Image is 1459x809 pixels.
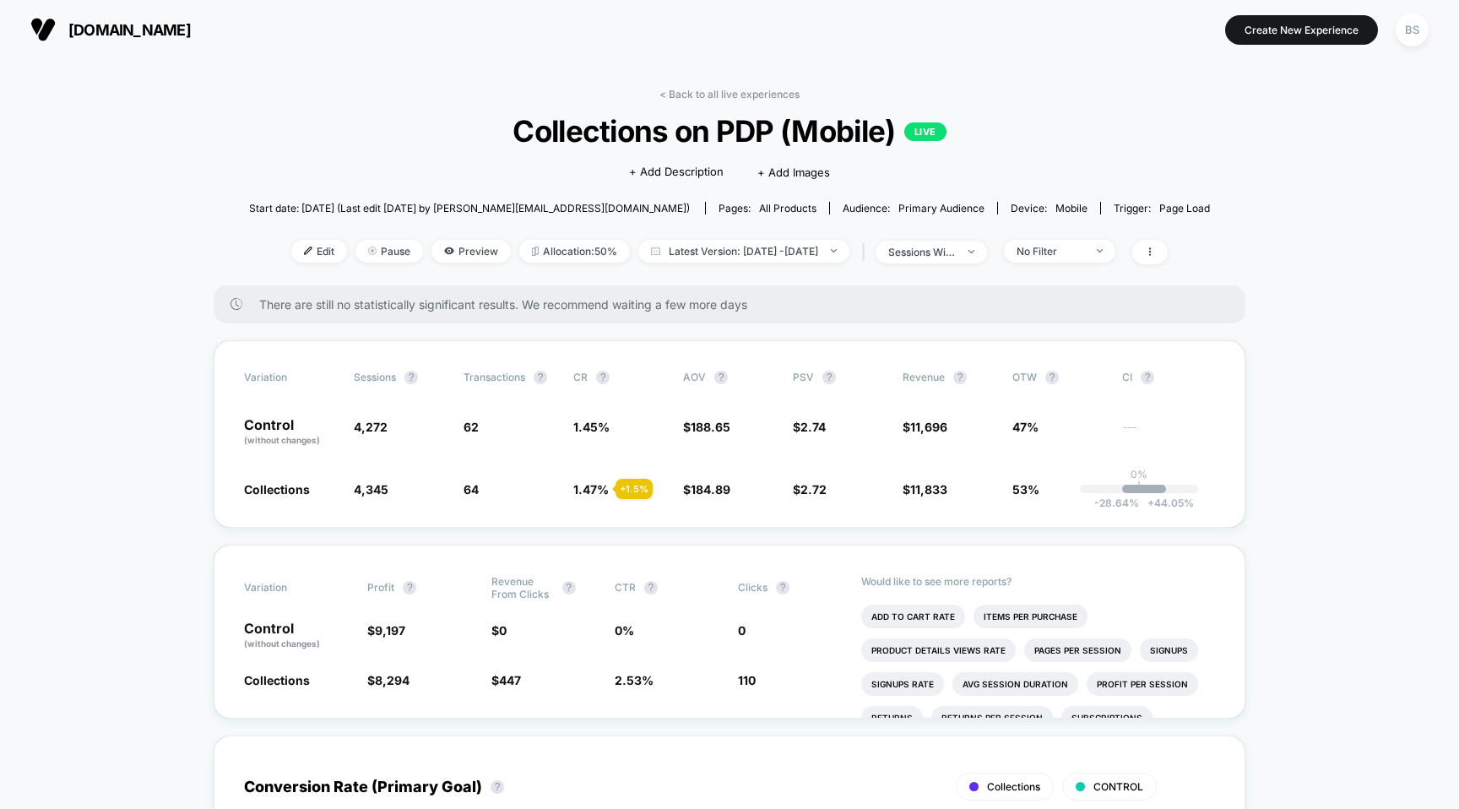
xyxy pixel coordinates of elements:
span: Edit [291,240,347,263]
span: 110 [738,673,756,687]
div: sessions with impression [888,246,956,258]
li: Returns [861,706,923,730]
p: LIVE [904,122,946,141]
span: 44.05 % [1139,497,1194,509]
p: Would like to see more reports? [861,575,1215,588]
span: Primary Audience [898,202,984,214]
span: + Add Images [757,166,830,179]
li: Add To Cart Rate [861,605,965,628]
span: 64 [464,482,479,497]
span: $ [367,673,409,687]
span: CONTROL [1093,780,1143,793]
span: Revenue [903,371,945,383]
button: ? [1141,371,1154,384]
img: end [368,247,377,255]
span: 0 [738,623,746,638]
span: 4,272 [354,420,388,434]
li: Avg Session Duration [952,672,1078,696]
span: 47% [1012,420,1039,434]
button: ? [403,581,416,595]
button: ? [596,371,610,384]
span: AOV [683,371,706,383]
button: ? [953,371,967,384]
span: | [858,240,876,264]
span: -28.64 % [1094,497,1139,509]
span: $ [491,623,507,638]
span: $ [793,482,827,497]
button: ? [404,371,418,384]
span: 1.47 % [573,482,609,497]
span: $ [793,420,826,434]
span: Collections [244,482,310,497]
p: Control [244,622,350,650]
span: There are still no statistically significant results. We recommend waiting a few more days [259,297,1212,312]
span: 11,833 [910,482,947,497]
img: end [968,250,974,253]
span: $ [903,482,947,497]
div: No Filter [1017,245,1084,258]
span: $ [683,482,730,497]
span: 0 [499,623,507,638]
button: [DOMAIN_NAME] [25,16,196,43]
img: end [831,249,837,252]
li: Pages Per Session [1024,638,1131,662]
span: Profit [367,581,394,594]
span: PSV [793,371,814,383]
img: Visually logo [30,17,56,42]
span: CR [573,371,588,383]
button: ? [822,371,836,384]
span: Transactions [464,371,525,383]
span: Allocation: 50% [519,240,630,263]
span: $ [491,673,521,687]
span: + [1147,497,1154,509]
button: ? [534,371,547,384]
div: Audience: [843,202,984,214]
li: Signups [1140,638,1198,662]
span: Variation [244,575,337,600]
button: Create New Experience [1225,15,1378,45]
li: Returns Per Session [931,706,1053,730]
span: 62 [464,420,479,434]
span: 447 [499,673,521,687]
span: 2.74 [800,420,826,434]
div: BS [1396,14,1429,46]
span: 11,696 [910,420,947,434]
span: 9,197 [375,623,405,638]
span: Preview [431,240,511,263]
span: OTW [1012,371,1105,384]
button: BS [1391,13,1434,47]
p: Control [244,418,337,447]
img: edit [304,247,312,255]
span: 4,345 [354,482,388,497]
button: ? [714,371,728,384]
p: | [1137,481,1141,493]
span: $ [903,420,947,434]
span: 53% [1012,482,1039,497]
li: Items Per Purchase [974,605,1087,628]
span: (without changes) [244,638,320,649]
span: --- [1122,422,1215,447]
li: Subscriptions [1061,706,1153,730]
img: rebalance [532,247,539,256]
div: Trigger: [1114,202,1210,214]
img: end [1097,249,1103,252]
button: ? [776,581,789,595]
span: Variation [244,371,337,384]
li: Signups Rate [861,672,944,696]
li: Product Details Views Rate [861,638,1016,662]
button: ? [644,581,658,595]
span: mobile [1055,202,1087,214]
span: $ [367,623,405,638]
span: [DOMAIN_NAME] [68,21,191,39]
span: + Add Description [629,164,724,181]
span: (without changes) [244,435,320,445]
div: Pages: [719,202,816,214]
span: 0 % [615,623,634,638]
p: 0% [1131,468,1147,481]
span: Sessions [354,371,396,383]
span: Pause [355,240,423,263]
span: 188.65 [691,420,730,434]
span: Page Load [1159,202,1210,214]
span: Collections on PDP (Mobile) [297,113,1162,149]
span: all products [759,202,816,214]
